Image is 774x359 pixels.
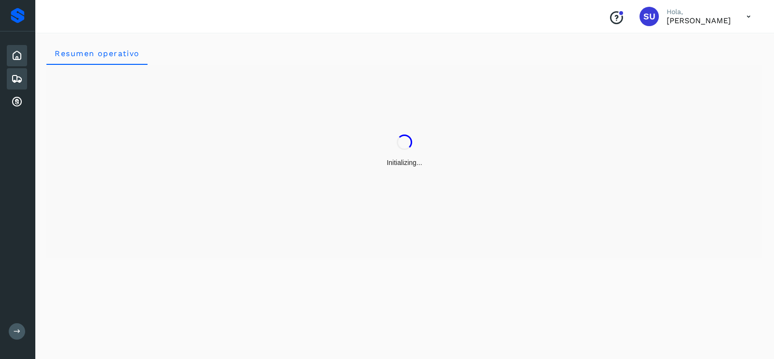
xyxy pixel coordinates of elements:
[667,8,731,16] p: Hola,
[7,91,27,113] div: Cuentas por cobrar
[667,16,731,25] p: Sayra Ugalde
[7,68,27,90] div: Embarques
[7,45,27,66] div: Inicio
[54,49,140,58] span: Resumen operativo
